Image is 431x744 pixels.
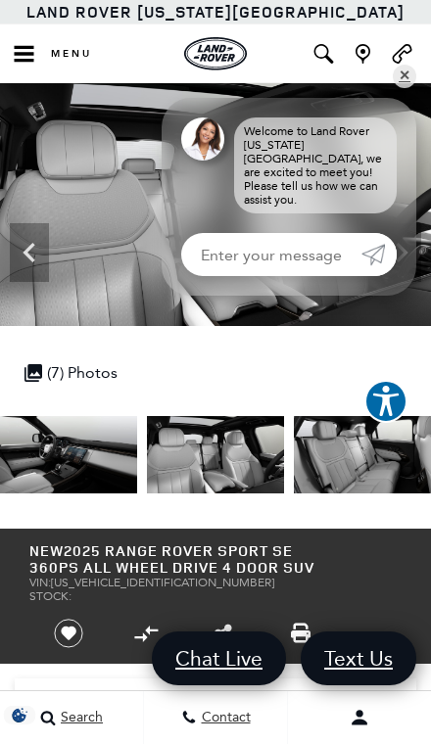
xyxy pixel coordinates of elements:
[152,631,286,685] a: Chat Live
[51,47,92,61] span: Menu
[10,223,49,282] div: Previous
[291,622,311,645] a: Print this New 2025 Range Rover Sport SE 360PS All Wheel Drive 4 Door SUV
[184,37,247,70] a: land-rover
[47,618,90,649] button: Save vehicle
[166,645,272,672] span: Chat Live
[184,37,247,70] img: Land Rover
[288,693,431,742] button: Open user profile menu
[364,380,407,423] button: Explore your accessibility options
[390,44,414,64] a: Call Land Rover Colorado Springs
[197,710,251,726] span: Contact
[234,117,397,213] div: Welcome to Land Rover [US_STATE][GEOGRAPHIC_DATA], we are excited to meet you! Please tell us how...
[29,589,72,603] span: Stock:
[29,576,51,589] span: VIN:
[147,416,284,493] img: New 2025 Varesine Blue LAND ROVER SE 360PS image 6
[29,540,64,561] strong: New
[181,117,224,161] img: Agent profile photo
[181,233,361,276] input: Enter your message
[26,1,405,23] a: Land Rover [US_STATE][GEOGRAPHIC_DATA]
[131,619,161,648] button: Compare vehicle
[314,645,403,672] span: Text Us
[361,233,397,276] a: Submit
[56,710,103,726] span: Search
[294,416,431,493] img: New 2025 Varesine Blue LAND ROVER SE 360PS image 7
[364,380,407,427] aside: Accessibility Help Desk
[215,622,232,645] a: Share this New 2025 Range Rover Sport SE 360PS All Wheel Drive 4 Door SUV
[29,543,330,576] h1: 2025 Range Rover Sport SE 360PS All Wheel Drive 4 Door SUV
[51,576,274,589] span: [US_VEHICLE_IDENTIFICATION_NUMBER]
[301,631,416,685] a: Text Us
[304,24,343,83] button: Open the inventory search
[15,353,127,392] div: (7) Photos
